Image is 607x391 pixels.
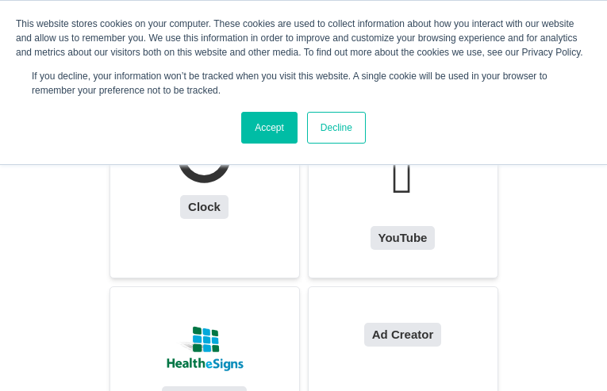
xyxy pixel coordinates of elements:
[364,323,442,347] div: Ad Creator
[371,226,436,250] div: YouTube
[165,315,244,378] img: Widget health e sign logo
[110,125,299,219] a: Clock
[309,125,498,250] a: YouTube
[32,69,575,98] p: If you decline, your information won’t be tracked when you visit this website. A single cookie wi...
[16,17,591,59] div: This website stores cookies on your computer. These cookies are used to collect information about...
[307,112,366,144] a: Decline
[528,315,607,391] iframe: Chat Widget
[241,112,298,144] a: Accept
[180,195,229,219] div: Clock
[309,315,498,347] a: Ad Creator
